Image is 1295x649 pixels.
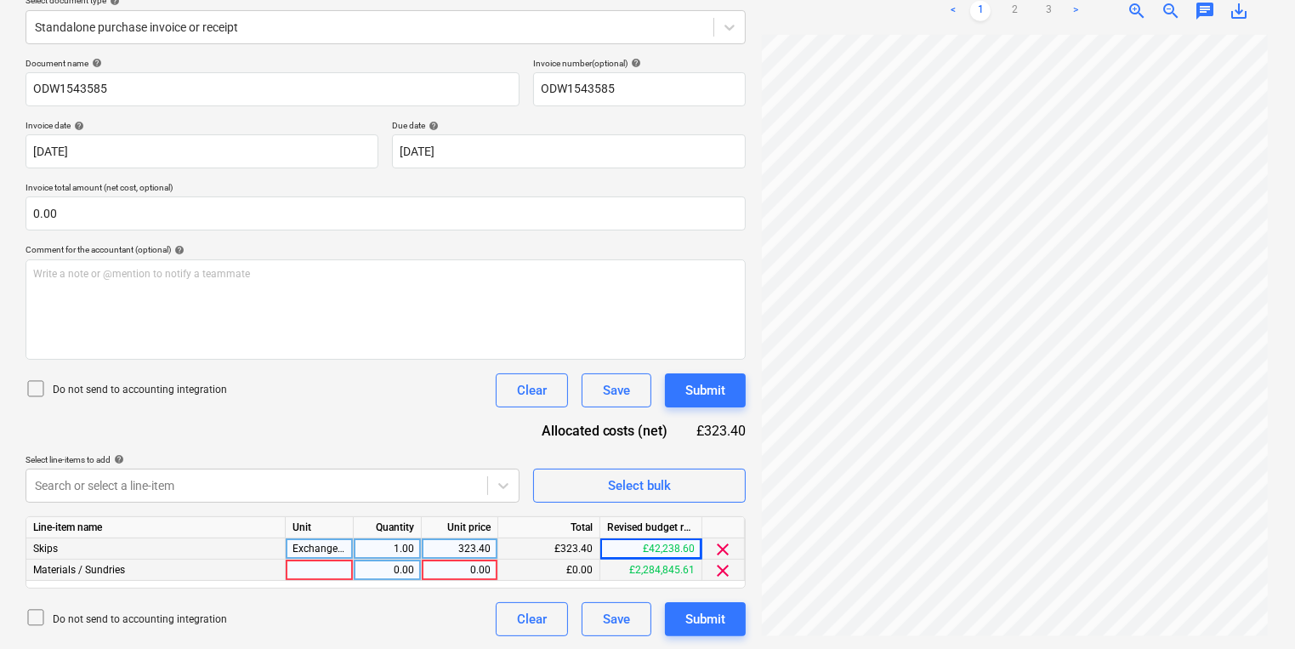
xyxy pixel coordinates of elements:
[496,602,568,636] button: Clear
[1210,567,1295,649] iframe: Chat Widget
[582,373,651,407] button: Save
[26,196,746,231] input: Invoice total amount (net cost, optional)
[517,379,547,401] div: Clear
[26,517,286,538] div: Line-item name
[713,561,734,581] span: clear
[608,475,671,497] div: Select bulk
[685,608,725,630] div: Submit
[533,469,746,503] button: Select bulk
[361,538,414,560] div: 1.00
[600,538,702,560] div: £42,238.60
[1004,1,1025,21] a: Page 2
[26,72,520,106] input: Document name
[498,538,600,560] div: £323.40
[1065,1,1086,21] a: Next page
[429,560,491,581] div: 0.00
[88,58,102,68] span: help
[361,560,414,581] div: 0.00
[685,379,725,401] div: Submit
[696,421,746,441] div: £323.40
[1229,1,1249,21] span: save_alt
[713,539,734,560] span: clear
[286,538,354,560] div: Exchange 12yrd skip
[1161,1,1181,21] span: zoom_out
[665,373,746,407] button: Submit
[26,120,378,131] div: Invoice date
[53,612,227,627] p: Do not send to accounting integration
[600,517,702,538] div: Revised budget remaining
[498,560,600,581] div: £0.00
[425,121,439,131] span: help
[26,244,746,255] div: Comment for the accountant (optional)
[496,373,568,407] button: Clear
[628,58,641,68] span: help
[1127,1,1147,21] span: zoom_in
[354,517,422,538] div: Quantity
[26,182,746,196] p: Invoice total amount (net cost, optional)
[429,538,491,560] div: 323.40
[665,602,746,636] button: Submit
[1195,1,1215,21] span: chat
[582,602,651,636] button: Save
[33,564,125,576] span: Materials / Sundries
[171,245,185,255] span: help
[33,543,58,555] span: Skips
[498,517,600,538] div: Total
[26,454,520,465] div: Select line-items to add
[943,1,963,21] a: Previous page
[392,134,745,168] input: Due date not specified
[53,383,227,397] p: Do not send to accounting integration
[111,454,124,464] span: help
[525,421,696,441] div: Allocated costs (net)
[26,134,378,168] input: Invoice date not specified
[533,72,746,106] input: Invoice number
[533,58,746,69] div: Invoice number (optional)
[603,608,630,630] div: Save
[603,379,630,401] div: Save
[422,517,498,538] div: Unit price
[600,560,702,581] div: £2,284,845.61
[286,517,354,538] div: Unit
[517,608,547,630] div: Clear
[26,58,520,69] div: Document name
[1038,1,1059,21] a: Page 3
[71,121,84,131] span: help
[392,120,745,131] div: Due date
[970,1,991,21] a: Page 1 is your current page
